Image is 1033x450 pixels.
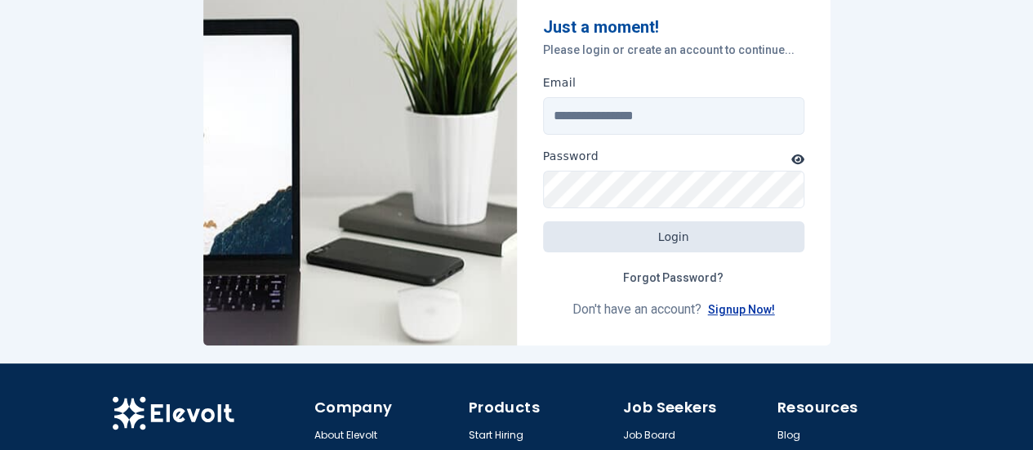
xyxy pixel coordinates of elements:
[469,429,523,442] a: Start Hiring
[623,396,768,419] h4: Job Seekers
[543,148,599,164] label: Password
[777,429,800,442] a: Blog
[543,221,804,252] button: Login
[777,396,922,419] h4: Resources
[469,396,613,419] h4: Products
[623,429,675,442] a: Job Board
[708,303,775,316] a: Signup Now!
[543,300,804,319] p: Don't have an account?
[543,42,804,58] p: Please login or create an account to continue...
[951,372,1033,450] iframe: Chat Widget
[543,74,577,91] label: Email
[112,396,234,430] img: Elevolt
[314,429,377,442] a: About Elevolt
[314,396,459,419] h4: Company
[543,16,804,38] p: Just a moment!
[610,262,737,293] a: Forgot Password?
